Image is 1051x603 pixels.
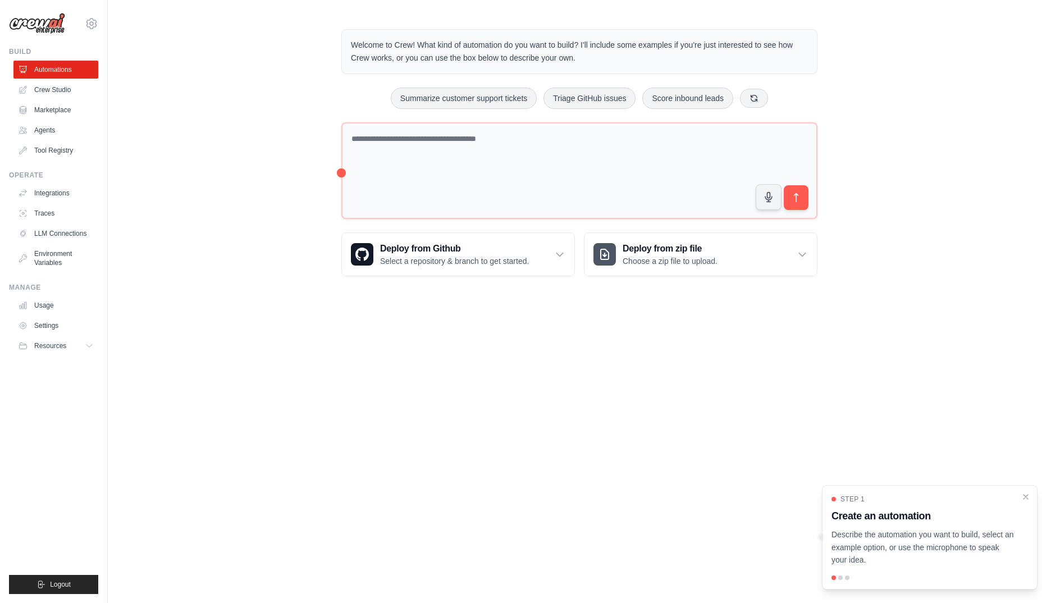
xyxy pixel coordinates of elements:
[9,283,98,292] div: Manage
[9,47,98,56] div: Build
[623,255,718,267] p: Choose a zip file to upload.
[9,13,65,34] img: Logo
[380,255,529,267] p: Select a repository & branch to get started.
[840,495,865,504] span: Step 1
[1021,492,1030,501] button: Close walkthrough
[13,317,98,335] a: Settings
[13,337,98,355] button: Resources
[351,39,808,65] p: Welcome to Crew! What kind of automation do you want to build? I'll include some examples if you'...
[642,88,733,109] button: Score inbound leads
[13,61,98,79] a: Automations
[623,242,718,255] h3: Deploy from zip file
[380,242,529,255] h3: Deploy from Github
[13,184,98,202] a: Integrations
[13,296,98,314] a: Usage
[391,88,537,109] button: Summarize customer support tickets
[543,88,636,109] button: Triage GitHub issues
[9,575,98,594] button: Logout
[13,225,98,243] a: LLM Connections
[13,101,98,119] a: Marketplace
[13,81,98,99] a: Crew Studio
[13,245,98,272] a: Environment Variables
[9,171,98,180] div: Operate
[831,528,1015,567] p: Describe the automation you want to build, select an example option, or use the microphone to spe...
[34,341,66,350] span: Resources
[13,121,98,139] a: Agents
[13,141,98,159] a: Tool Registry
[13,204,98,222] a: Traces
[831,508,1015,524] h3: Create an automation
[50,580,71,589] span: Logout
